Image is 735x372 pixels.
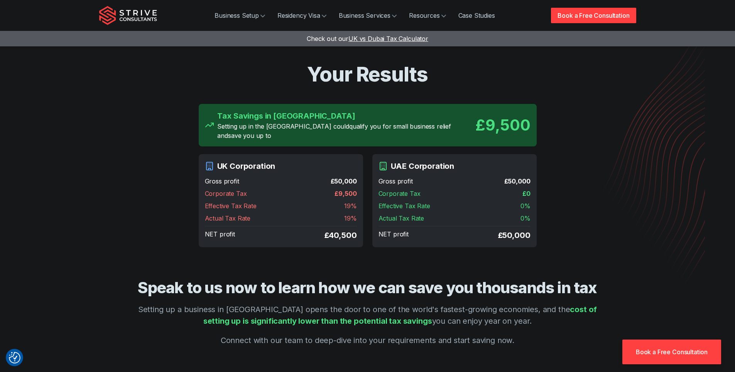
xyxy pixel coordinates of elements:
[348,35,428,42] span: UK vs Dubai Tax Calculator
[403,8,452,23] a: Resources
[391,160,455,172] h3: UAE Corporation
[130,304,605,327] p: Setting up a business in [GEOGRAPHIC_DATA] opens the door to one of the world's fastest-growing e...
[271,8,333,23] a: Residency Visa
[378,229,409,241] span: NET profit
[205,189,247,198] span: Corporate Tax
[130,62,605,87] h1: Your Results
[333,8,403,23] a: Business Services
[205,229,235,241] span: NET profit
[520,214,531,223] span: 0 %
[331,177,357,186] span: £ 50,000
[208,8,271,23] a: Business Setup
[344,201,357,211] span: 19 %
[622,340,721,364] a: Book a Free Consultation
[344,214,357,223] span: 19 %
[130,327,605,346] p: Connect with our team to deep-dive into your requirements and start saving now.
[130,278,605,297] h2: Speak to us now to learn how we can save you thousands in tax
[452,8,501,23] a: Case Studies
[378,189,421,198] span: Corporate Tax
[378,201,430,211] span: Effective Tax Rate
[551,8,636,23] a: Book a Free Consultation
[217,110,475,122] h3: Tax Savings in [GEOGRAPHIC_DATA]
[522,189,531,198] span: £ 0
[9,352,20,364] img: Revisit consent button
[378,177,413,186] span: Gross profit
[217,122,475,140] p: Setting up in the [GEOGRAPHIC_DATA] could qualify you for small business relief and save you up to
[217,160,275,172] h3: UK Corporation
[504,177,531,186] span: £ 50,000
[205,214,251,223] span: Actual Tax Rate
[205,201,257,211] span: Effective Tax Rate
[378,214,424,223] span: Actual Tax Rate
[520,201,531,211] span: 0 %
[335,189,357,198] span: £ 9,500
[9,352,20,364] button: Consent Preferences
[498,229,531,241] span: £ 50,000
[475,114,530,137] div: £ 9,500
[205,177,239,186] span: Gross profit
[307,35,428,42] a: Check out ourUK vs Dubai Tax Calculator
[99,6,157,25] img: Strive Consultants
[324,229,357,241] span: £ 40,500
